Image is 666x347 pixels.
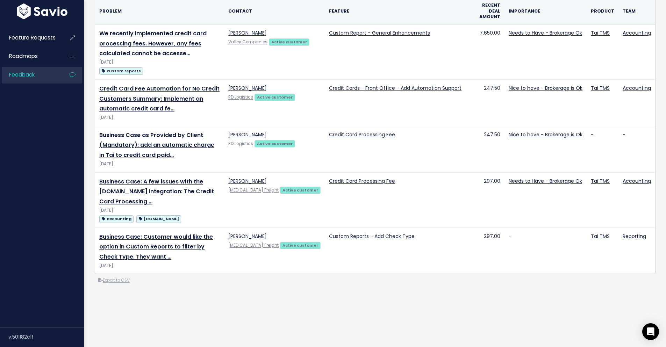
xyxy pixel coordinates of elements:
[591,29,610,36] a: Tai TMS
[228,233,267,240] a: [PERSON_NAME]
[136,215,181,223] span: [DOMAIN_NAME]
[99,233,213,261] a: Business Case: Customer would like the option in Custom Reports to filter by Check Type. They want …
[282,243,318,248] strong: Active customer
[623,29,651,36] a: Accounting
[228,85,267,92] a: [PERSON_NAME]
[99,85,220,113] a: Credit Card Fee Automation for No Credit Customers Summary: Implement an automatic credit card fe…
[271,39,307,45] strong: Active customer
[618,126,655,172] td: -
[329,233,415,240] a: Custom Reports - Add Check Type
[466,79,504,126] td: 247.50
[282,187,318,193] strong: Active customer
[2,67,58,83] a: Feedback
[623,233,646,240] a: Reporting
[136,214,181,223] a: [DOMAIN_NAME]
[257,94,293,100] strong: Active customer
[2,30,58,46] a: Feature Requests
[329,85,461,92] a: Credit Cards - Front Office - Add Automation Support
[99,114,220,121] div: [DATE]
[255,93,295,100] a: Active customer
[228,178,267,185] a: [PERSON_NAME]
[591,233,610,240] a: Tai TMS
[99,59,220,66] div: [DATE]
[280,241,321,248] a: Active customer
[591,178,610,185] a: Tai TMS
[509,85,582,92] a: Nice to have - Brokerage is Ok
[329,131,395,138] a: Credit Card Processing Fee
[228,29,267,36] a: [PERSON_NAME]
[98,277,130,283] a: Export to CSV
[8,328,84,346] div: v.501182c1f
[9,52,38,60] span: Roadmaps
[466,172,504,227] td: 297.00
[228,131,267,138] a: [PERSON_NAME]
[591,85,610,92] a: Tai TMS
[642,323,659,340] div: Open Intercom Messenger
[15,3,69,19] img: logo-white.9d6f32f41409.svg
[228,187,279,193] a: [MEDICAL_DATA] Freight
[623,178,651,185] a: Accounting
[255,140,295,147] a: Active customer
[99,160,220,168] div: [DATE]
[99,178,214,206] a: Business Case: A few issues with the [DOMAIN_NAME] integration: The Credit Card Processing …
[466,24,504,79] td: 7,650.00
[228,243,279,248] a: [MEDICAL_DATA] Freight
[509,29,582,36] a: Needs to Have - Brokerage Ok
[504,227,587,274] td: -
[509,178,582,185] a: Needs to Have - Brokerage Ok
[99,131,214,159] a: Business Case as Provided by Client (Mandatory): add an automatic charge in Tai to credit card paid…
[99,29,207,58] a: We recently implemented credit card processing fees. However, any fees calculated cannot be accesse…
[99,66,143,75] a: custom reports
[257,141,293,146] strong: Active customer
[280,186,321,193] a: Active customer
[9,34,56,41] span: Feature Requests
[99,214,134,223] a: accounting
[99,262,220,269] div: [DATE]
[2,48,58,64] a: Roadmaps
[99,207,220,214] div: [DATE]
[228,94,253,100] a: RD Logistics
[228,141,253,146] a: RD Logistics
[329,29,430,36] a: Custom Report - General Enhancements
[466,126,504,172] td: 247.50
[466,227,504,274] td: 297.00
[509,131,582,138] a: Nice to have - Brokerage is Ok
[9,71,35,78] span: Feedback
[228,39,267,45] a: Valley Companies
[99,67,143,75] span: custom reports
[269,38,309,45] a: Active customer
[99,215,134,223] span: accounting
[329,178,395,185] a: Credit Card Processing Fee
[587,126,618,172] td: -
[623,85,651,92] a: Accounting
